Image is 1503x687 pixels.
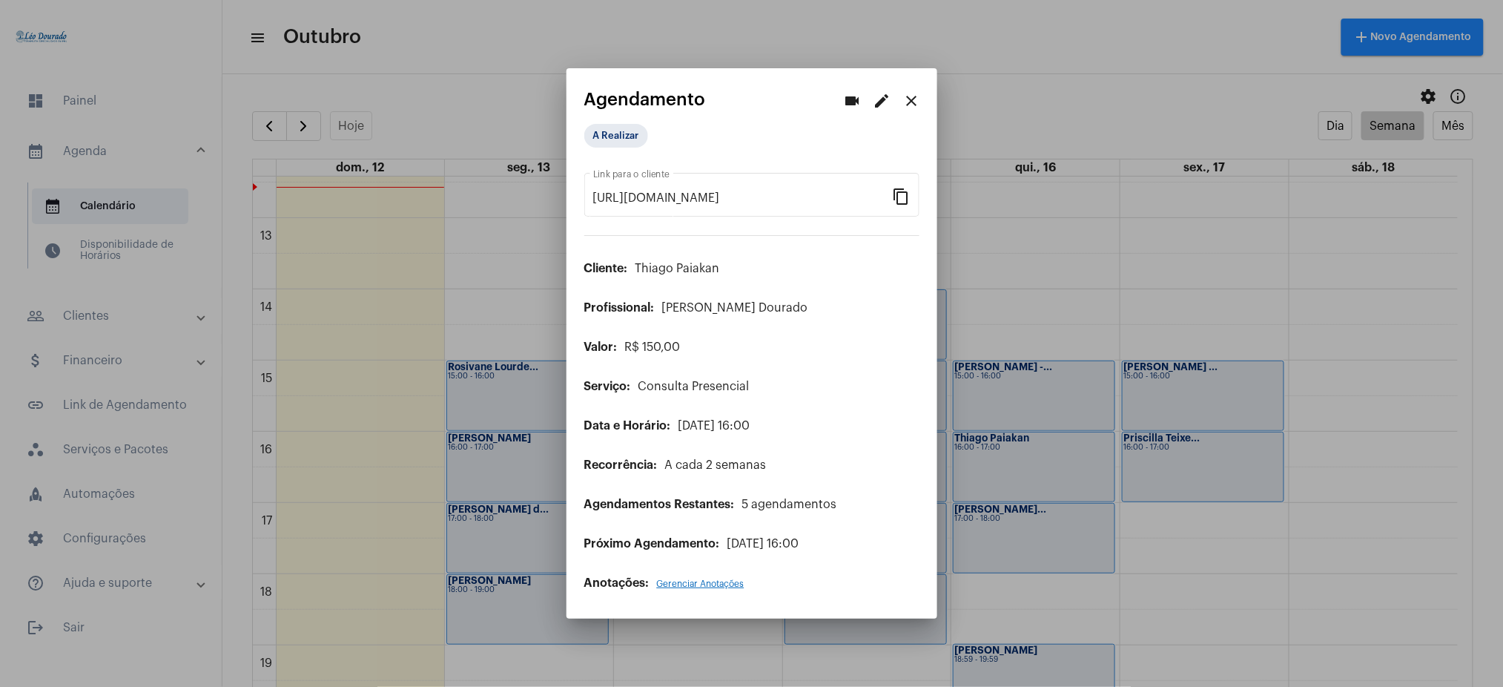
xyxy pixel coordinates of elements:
mat-chip: A Realizar [584,124,648,148]
span: Thiago Paiakan [635,263,720,275]
span: A cada 2 semanas [665,459,767,471]
span: Profissional: [584,302,655,314]
span: [DATE] 16:00 [678,420,750,432]
span: [DATE] 16:00 [727,538,799,550]
mat-icon: content_copy [893,187,911,205]
span: Cliente: [584,263,628,275]
mat-icon: close [903,92,921,110]
span: R$ 150,00 [625,341,681,353]
mat-icon: videocam [844,92,862,110]
span: Data e Horário: [584,420,671,432]
span: Valor: [584,341,618,353]
mat-icon: edit [873,92,891,110]
span: Gerenciar Anotações [657,579,744,588]
span: 5 agendamentos [742,499,837,510]
span: Agendamento [584,90,706,109]
span: Recorrência: [584,459,658,471]
span: Consulta Presencial [638,381,750,392]
input: Link [593,191,893,205]
span: Próximo Agendamento: [584,538,720,550]
span: Serviço: [584,381,631,392]
span: Agendamentos Restantes: [584,499,735,510]
span: [PERSON_NAME] Dourado [662,302,808,314]
span: Anotações: [584,577,650,589]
